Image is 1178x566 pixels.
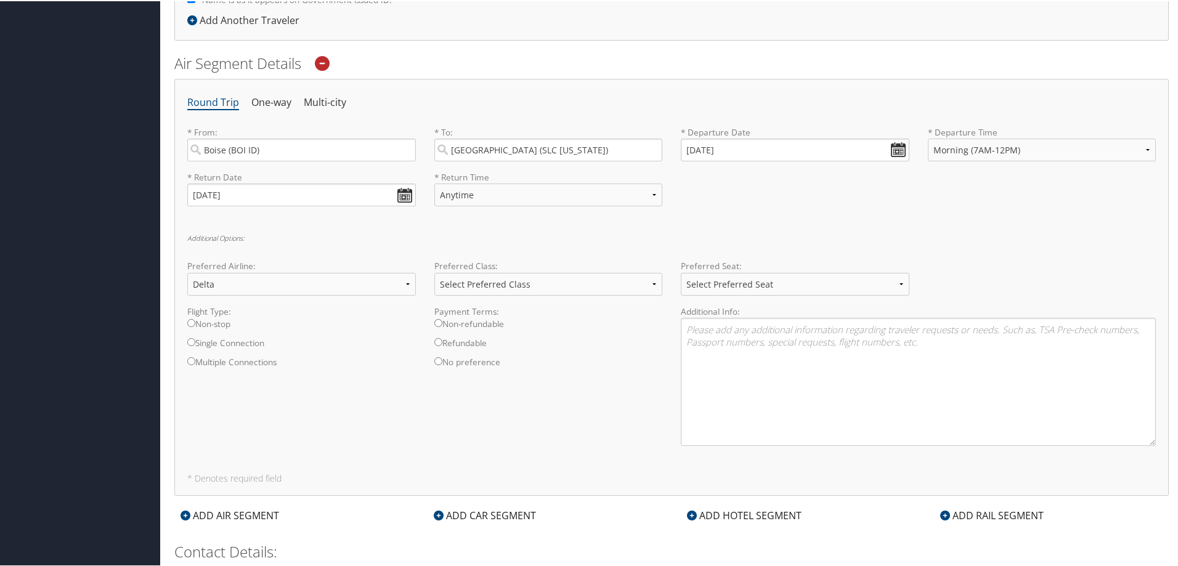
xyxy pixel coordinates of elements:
label: Preferred Airline: [187,259,416,271]
label: Single Connection [187,336,416,355]
input: No preference [434,356,442,364]
div: ADD AIR SEGMENT [174,507,285,522]
input: Multiple Connections [187,356,195,364]
label: * Return Time [434,170,663,182]
h2: Air Segment Details [174,52,1169,73]
div: Add Another Traveler [187,12,306,26]
label: * From: [187,125,416,160]
label: Preferred Seat: [681,259,909,271]
label: Preferred Class: [434,259,663,271]
label: Refundable [434,336,663,355]
label: Non-refundable [434,317,663,336]
h5: * Denotes required field [187,473,1156,482]
label: * Return Date [187,170,416,182]
div: ADD HOTEL SEGMENT [681,507,808,522]
label: No preference [434,355,663,374]
div: ADD CAR SEGMENT [428,507,542,522]
li: Round Trip [187,91,239,113]
div: ADD RAIL SEGMENT [934,507,1050,522]
input: Single Connection [187,337,195,345]
label: Payment Terms: [434,304,663,317]
input: Refundable [434,337,442,345]
input: MM/DD/YYYY [681,137,909,160]
h2: Contact Details: [174,540,1169,561]
input: MM/DD/YYYY [187,182,416,205]
label: * Departure Time [928,125,1156,170]
li: Multi-city [304,91,346,113]
h6: Additional Options: [187,233,1156,240]
input: City or Airport Code [187,137,416,160]
select: * Departure Time [928,137,1156,160]
label: Flight Type: [187,304,416,317]
input: City or Airport Code [434,137,663,160]
label: Additional Info: [681,304,1156,317]
input: Non-stop [187,318,195,326]
label: Non-stop [187,317,416,336]
input: Non-refundable [434,318,442,326]
label: * To: [434,125,663,160]
li: One-way [251,91,291,113]
label: Multiple Connections [187,355,416,374]
label: * Departure Date [681,125,909,137]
